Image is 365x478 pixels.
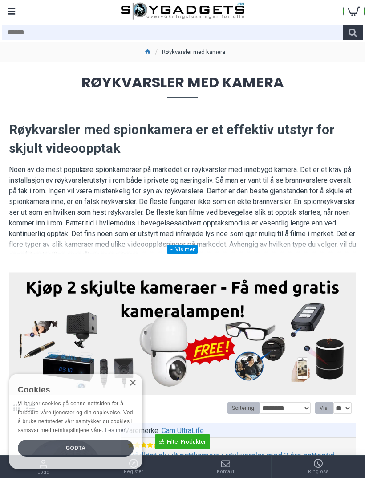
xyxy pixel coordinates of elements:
label: Sortering: [227,402,260,414]
span: Logg [37,469,49,476]
a: Les mer, opens a new window [105,427,125,433]
div: Godta [18,440,134,457]
span: Vi bruker cookies på denne nettsiden for å forbedre våre tjenester og din opplevelse. Ved å bruke... [18,400,133,433]
span: Register [124,468,143,476]
span: Røykvarsler med kamera [9,75,356,98]
div: Cookies [18,380,128,400]
span: Kontakt [217,468,234,476]
div: Close [129,380,136,387]
img: Kjøp 2 skjulte kameraer – Få med gratis kameralampe! [16,277,349,388]
h2: Røykvarsler med spionkamera er et effektiv utstyr for skjult videoopptak [9,120,356,158]
label: Vis: [315,402,333,414]
img: SpyGadgets.no [121,2,244,20]
span: Ring oss [308,468,328,476]
a: Filter Produkter [155,434,210,449]
a: Cam UltraLife [162,425,204,436]
p: Noen av de mest populære spionkameraer på markedet er røykvarsler med innebygd kamera. Det er et ... [9,164,356,261]
a: Kontakt [180,456,271,478]
a: Trådløst skjult nattkamera i røykvarsler med 2 års batteritid [128,450,335,461]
